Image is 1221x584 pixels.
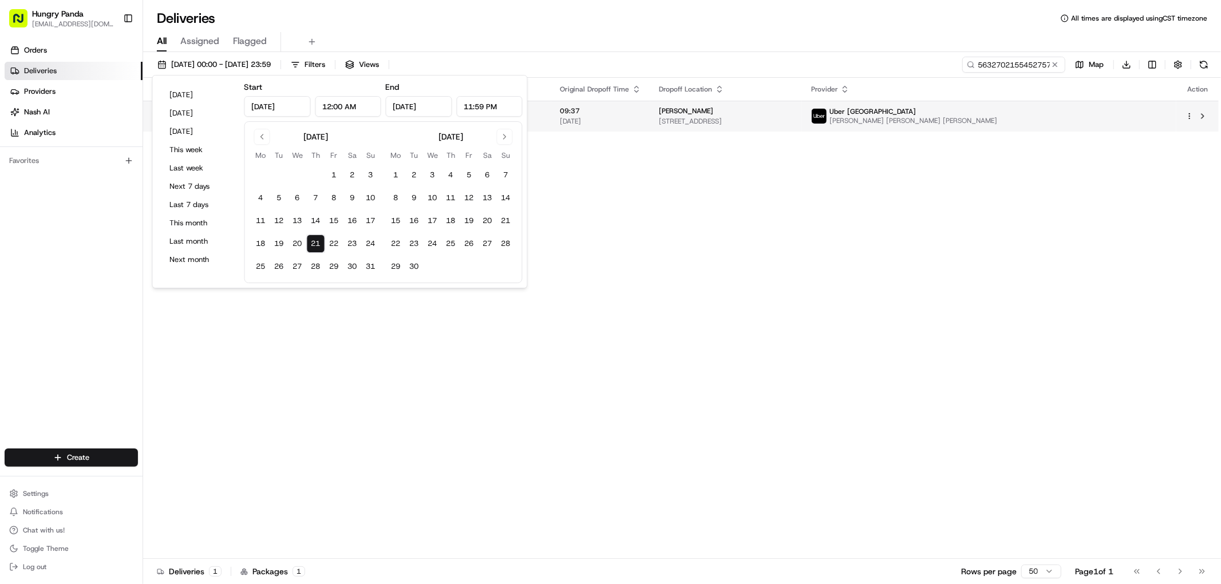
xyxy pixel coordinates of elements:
img: 1736555255976-a54dd68f-1ca7-489b-9aae-adbdc363a1c4 [23,178,32,187]
p: Welcome 👋 [11,46,208,64]
button: 19 [270,235,289,253]
button: 1 [387,166,405,184]
input: Clear [30,74,189,86]
th: Friday [460,149,479,161]
span: Settings [23,489,49,498]
th: Friday [325,149,343,161]
span: Deliveries [24,66,57,76]
th: Wednesday [424,149,442,161]
button: 10 [424,189,442,207]
span: • [38,208,42,217]
img: 1736555255976-a54dd68f-1ca7-489b-9aae-adbdc363a1c4 [11,109,32,130]
span: Toggle Theme [23,544,69,553]
button: 30 [343,257,362,276]
div: [DATE] [438,131,463,142]
span: Nash AI [24,107,50,117]
button: Start new chat [195,113,208,126]
button: 29 [325,257,343,276]
div: We're available if you need us! [52,121,157,130]
button: 12 [270,212,289,230]
button: 23 [405,235,424,253]
button: 3 [362,166,380,184]
a: Deliveries [5,62,143,80]
span: [PERSON_NAME] [35,177,93,186]
span: [PERSON_NAME] [PERSON_NAME] [PERSON_NAME] [829,116,997,125]
button: 5 [270,189,289,207]
div: Start new chat [52,109,188,121]
img: uber-new-logo.jpeg [812,109,827,124]
button: Log out [5,559,138,575]
button: 17 [362,212,380,230]
button: Last month [164,233,233,249]
button: [DATE] [164,105,233,121]
button: 14 [307,212,325,230]
button: 3 [424,166,442,184]
button: 25 [252,257,270,276]
th: Tuesday [405,149,424,161]
button: 23 [343,235,362,253]
button: 28 [307,257,325,276]
button: 14 [497,189,515,207]
button: Next month [164,252,233,268]
button: Chat with us! [5,522,138,538]
button: [EMAIL_ADDRESS][DOMAIN_NAME] [32,19,114,29]
button: 22 [387,235,405,253]
button: 2 [343,166,362,184]
button: Go to previous month [254,129,270,145]
button: 6 [479,166,497,184]
th: Wednesday [289,149,307,161]
p: Rows per page [961,566,1017,577]
button: 6 [289,189,307,207]
span: Providers [24,86,56,97]
a: Nash AI [5,103,143,121]
span: Log out [23,562,46,571]
div: Past conversations [11,149,77,158]
button: Views [340,57,384,73]
button: 4 [442,166,460,184]
span: All times are displayed using CST timezone [1071,14,1207,23]
button: [DATE] 00:00 - [DATE] 23:59 [152,57,276,73]
button: 24 [424,235,442,253]
span: Views [359,59,379,70]
button: See all [177,146,208,160]
button: 8 [325,189,343,207]
button: 17 [424,212,442,230]
th: Sunday [362,149,380,161]
button: 26 [460,235,479,253]
button: 22 [325,235,343,253]
button: 16 [343,212,362,230]
div: 1 [293,566,305,577]
img: Bea Lacdao [11,166,30,185]
input: Time [456,96,523,117]
button: 30 [405,257,424,276]
div: Page 1 of 1 [1075,566,1113,577]
button: 18 [442,212,460,230]
span: [DATE] 00:00 - [DATE] 23:59 [171,59,271,70]
button: 28 [497,235,515,253]
button: 13 [479,189,497,207]
th: Monday [252,149,270,161]
span: Notifications [23,507,63,517]
button: [DATE] [164,124,233,140]
a: 💻API Documentation [92,251,188,272]
span: [DATE] [560,117,641,126]
span: Knowledge Base [23,256,88,267]
span: All [157,34,167,48]
a: Providers [5,82,143,101]
button: 1 [325,166,343,184]
th: Saturday [479,149,497,161]
div: Packages [240,566,305,577]
button: 27 [479,235,497,253]
button: 13 [289,212,307,230]
span: Pylon [114,284,139,292]
span: 8月15日 [44,208,71,217]
button: 27 [289,257,307,276]
div: 💻 [97,257,106,266]
button: 2 [405,166,424,184]
button: Refresh [1196,57,1212,73]
th: Sunday [497,149,515,161]
button: Go to next month [497,129,513,145]
button: Hungry Panda[EMAIL_ADDRESS][DOMAIN_NAME] [5,5,118,32]
label: End [386,82,400,92]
